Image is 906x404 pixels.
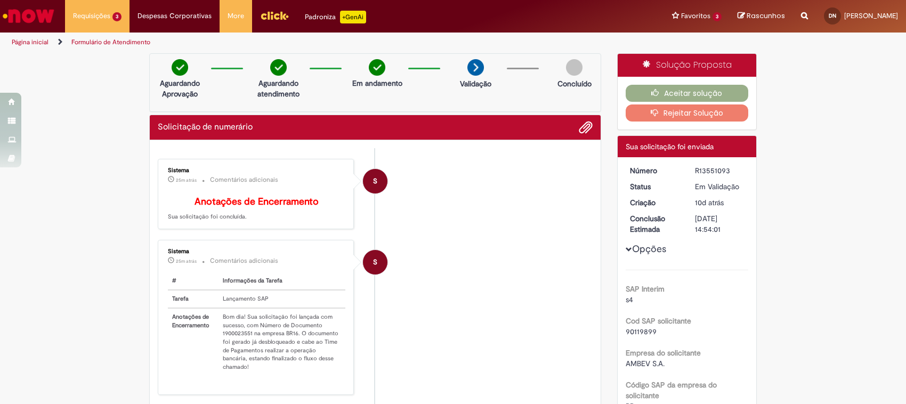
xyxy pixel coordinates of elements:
ul: Trilhas de página [8,33,596,52]
time: 19/09/2025 14:53:57 [695,198,724,207]
span: 10d atrás [695,198,724,207]
small: Comentários adicionais [210,256,278,265]
span: DN [829,12,836,19]
div: [DATE] 14:54:01 [695,213,745,235]
th: Anotações de Encerramento [168,308,219,376]
p: Aguardando Aprovação [154,78,206,99]
span: Favoritos [681,11,710,21]
span: Requisições [73,11,110,21]
span: 90119899 [626,327,657,336]
span: AMBEV S.A. [626,359,665,368]
span: s4 [626,295,633,304]
a: Rascunhos [738,11,785,21]
dt: Criação [622,197,687,208]
a: Página inicial [12,38,48,46]
p: Concluído [557,78,592,89]
div: Sistema [168,167,345,174]
p: Validação [460,78,491,89]
span: [PERSON_NAME] [844,11,898,20]
div: Padroniza [305,11,366,23]
button: Aceitar solução [626,85,749,102]
div: System [363,169,387,193]
b: SAP Interim [626,284,665,294]
span: S [373,168,377,194]
button: Rejeitar Solução [626,104,749,122]
span: Sua solicitação foi enviada [626,142,714,151]
img: ServiceNow [1,5,56,27]
img: check-circle-green.png [270,59,287,76]
div: 19/09/2025 14:53:57 [695,197,745,208]
b: Empresa do solicitante [626,348,701,358]
img: arrow-next.png [467,59,484,76]
p: +GenAi [340,11,366,23]
div: Sistema [168,248,345,255]
th: Tarefa [168,290,219,308]
b: Anotações de Encerramento [195,196,319,208]
span: 3 [713,12,722,21]
span: 25m atrás [176,177,197,183]
h2: Solicitação de numerário Histórico de tíquete [158,123,253,132]
b: Código SAP da empresa do solicitante [626,380,717,400]
td: Lançamento SAP [219,290,345,308]
time: 29/09/2025 09:46:15 [176,177,197,183]
p: Aguardando atendimento [253,78,304,99]
p: Sua solicitação foi concluída. [168,197,345,221]
span: 25m atrás [176,258,197,264]
button: Adicionar anexos [579,120,593,134]
img: img-circle-grey.png [566,59,583,76]
small: Comentários adicionais [210,175,278,184]
span: S [373,249,377,275]
span: More [228,11,244,21]
td: Bom dia! Sua solicitação foi lançada com sucesso, com Número de Documento 1900023551 na empresa B... [219,308,345,376]
th: # [168,272,219,290]
img: check-circle-green.png [369,59,385,76]
span: 3 [112,12,122,21]
div: R13551093 [695,165,745,176]
b: Cod SAP solicitante [626,316,691,326]
time: 29/09/2025 09:46:12 [176,258,197,264]
span: Despesas Corporativas [137,11,212,21]
div: Em Validação [695,181,745,192]
dt: Número [622,165,687,176]
img: check-circle-green.png [172,59,188,76]
div: Solução Proposta [618,54,757,77]
p: Em andamento [352,78,402,88]
dt: Conclusão Estimada [622,213,687,235]
dt: Status [622,181,687,192]
th: Informações da Tarefa [219,272,345,290]
div: System [363,250,387,274]
img: click_logo_yellow_360x200.png [260,7,289,23]
span: Rascunhos [747,11,785,21]
a: Formulário de Atendimento [71,38,150,46]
